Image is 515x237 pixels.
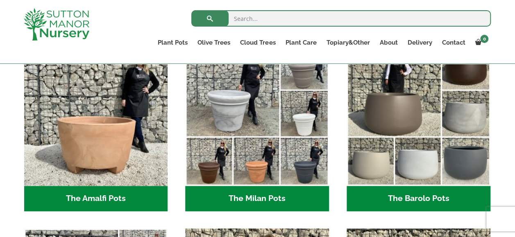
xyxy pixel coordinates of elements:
input: Search... [191,10,491,27]
a: 0 [470,37,491,48]
img: The Barolo Pots [347,43,490,186]
a: Olive Trees [193,37,235,48]
img: The Milan Pots [185,43,329,186]
img: The Amalfi Pots [24,43,168,186]
a: Cloud Trees [235,37,280,48]
a: Plant Pots [153,37,193,48]
img: logo [24,8,89,41]
a: Delivery [402,37,437,48]
a: Visit product category The Barolo Pots [347,43,490,211]
a: Contact [437,37,470,48]
a: Topiary&Other [321,37,374,48]
h2: The Amalfi Pots [24,186,168,211]
a: Visit product category The Amalfi Pots [24,43,168,211]
h2: The Barolo Pots [347,186,490,211]
a: About [374,37,402,48]
h2: The Milan Pots [185,186,329,211]
a: Visit product category The Milan Pots [185,43,329,211]
a: Plant Care [280,37,321,48]
span: 0 [480,35,488,43]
